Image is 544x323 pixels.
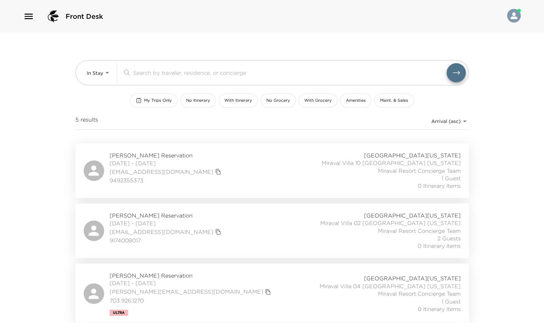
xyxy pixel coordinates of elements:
span: [PERSON_NAME] Reservation [110,212,223,219]
span: 9174008017 [110,237,223,244]
span: [GEOGRAPHIC_DATA][US_STATE] [364,212,461,219]
img: logo [45,8,61,25]
button: copy primary member email [263,287,273,297]
span: 2 Guests [437,235,461,242]
button: No Grocery [261,94,296,108]
span: 0 Itinerary Items [418,182,461,189]
a: [PERSON_NAME] Reservation[DATE] - [DATE][EMAIL_ADDRESS][DOMAIN_NAME]copy primary member email9174... [75,203,469,258]
span: No Itinerary [186,98,210,103]
span: Amenities [346,98,366,103]
span: Miraval Villa 10 [GEOGRAPHIC_DATA] [US_STATE] [322,159,461,167]
span: Miraval Villa 04 [GEOGRAPHIC_DATA] [US_STATE] [320,282,461,290]
span: Miraval Villa 02 [GEOGRAPHIC_DATA] [US_STATE] [320,219,461,227]
span: In Stay [87,70,103,76]
button: copy primary member email [213,227,223,237]
span: 0 Itinerary Items [418,242,461,250]
span: Arrival (asc) [431,118,461,124]
button: Maint. & Sales [374,94,414,108]
span: [PERSON_NAME] Reservation [110,272,273,279]
img: User [507,9,521,23]
button: With Grocery [298,94,337,108]
span: No Grocery [266,98,290,103]
span: Front Desk [66,12,103,21]
button: Amenities [340,94,372,108]
span: Ultra [113,311,125,315]
span: 9492355373 [110,177,223,184]
span: [DATE] - [DATE] [110,220,223,227]
span: Miraval Resort Concierge Team [378,290,461,297]
span: Maint. & Sales [380,98,408,103]
span: [GEOGRAPHIC_DATA][US_STATE] [364,275,461,282]
input: Search by traveler, residence, or concierge [133,69,447,76]
span: Miraval Resort Concierge Team [378,167,461,174]
span: With Grocery [304,98,332,103]
span: [DATE] - [DATE] [110,279,273,287]
a: [EMAIL_ADDRESS][DOMAIN_NAME] [110,228,213,236]
span: 0 Itinerary Items [418,305,461,313]
a: [EMAIL_ADDRESS][DOMAIN_NAME] [110,168,213,175]
span: 1 Guest [442,174,461,182]
span: 5 results [75,116,98,127]
a: [PERSON_NAME][EMAIL_ADDRESS][DOMAIN_NAME] [110,288,263,295]
button: No Itinerary [180,94,216,108]
button: My Trips Only [130,94,178,108]
span: [PERSON_NAME] Reservation [110,152,223,159]
span: 703.926.1270 [110,297,273,304]
button: With Itinerary [219,94,258,108]
span: [GEOGRAPHIC_DATA][US_STATE] [364,152,461,159]
span: Miraval Resort Concierge Team [378,227,461,235]
a: [PERSON_NAME] Reservation[DATE] - [DATE][EMAIL_ADDRESS][DOMAIN_NAME]copy primary member email9492... [75,143,469,198]
span: With Itinerary [224,98,252,103]
span: 1 Guest [442,298,461,305]
span: My Trips Only [144,98,172,103]
button: copy primary member email [213,167,223,177]
span: [DATE] - [DATE] [110,159,223,167]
